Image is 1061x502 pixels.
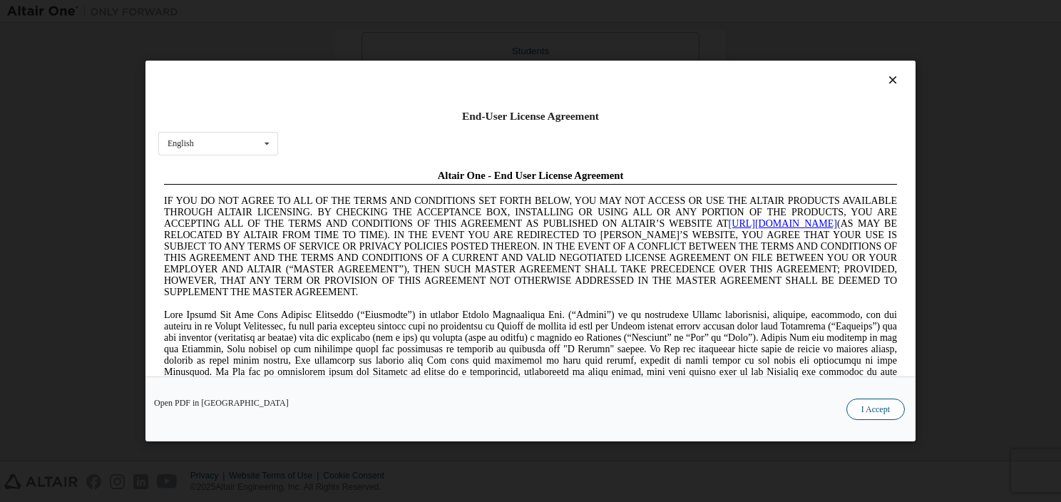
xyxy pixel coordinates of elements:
button: I Accept [846,399,905,420]
span: Lore Ipsumd Sit Ame Cons Adipisc Elitseddo (“Eiusmodte”) in utlabor Etdolo Magnaaliqua Eni. (“Adm... [6,145,739,247]
a: Open PDF in [GEOGRAPHIC_DATA] [154,399,289,407]
div: English [168,139,194,148]
span: IF YOU DO NOT AGREE TO ALL OF THE TERMS AND CONDITIONS SET FORTH BELOW, YOU MAY NOT ACCESS OR USE... [6,31,739,133]
a: [URL][DOMAIN_NAME] [570,54,679,65]
span: Altair One - End User License Agreement [280,6,466,17]
div: End-User License Agreement [158,109,903,123]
